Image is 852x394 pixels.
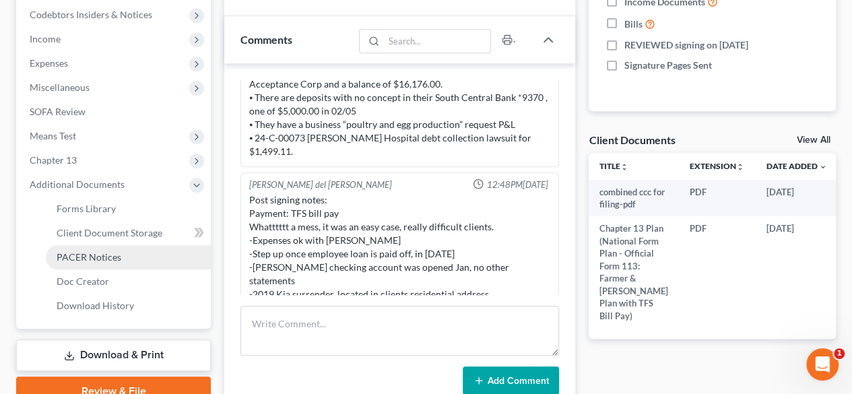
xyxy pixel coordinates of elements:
[240,33,292,46] span: Comments
[384,30,491,53] input: Search...
[46,245,211,269] a: PACER Notices
[690,161,744,171] a: Extensionunfold_more
[624,38,748,52] span: REVIEWED signing on [DATE]
[589,216,679,328] td: Chapter 13 Plan (National Form Plan - Official Form 113: Farmer & [PERSON_NAME] Plan with TFS Bil...
[249,193,550,301] div: Post signing notes: Payment: TFS bill pay Whatttttt a mess, it was an easy case, really difficult...
[57,300,134,311] span: Download History
[249,178,392,191] div: [PERSON_NAME] del [PERSON_NAME]
[624,59,711,72] span: Signature Pages Sent
[755,180,837,217] td: [DATE]
[46,294,211,318] a: Download History
[736,163,744,171] i: unfold_more
[16,339,211,371] a: Download & Print
[797,135,830,145] a: View All
[30,57,68,69] span: Expenses
[30,81,90,93] span: Miscellaneous
[589,133,675,147] div: Client Documents
[679,216,755,328] td: PDF
[46,221,211,245] a: Client Document Storage
[30,33,61,44] span: Income
[46,269,211,294] a: Doc Creator
[766,161,826,171] a: Date Added expand_more
[30,106,86,117] span: SOFA Review
[679,180,755,217] td: PDF
[30,9,152,20] span: Codebtors Insiders & Notices
[624,18,642,31] span: Bills
[620,163,628,171] i: unfold_more
[19,100,211,124] a: SOFA Review
[599,161,628,171] a: Titleunfold_more
[30,130,76,141] span: Means Test
[755,216,837,328] td: [DATE]
[57,227,162,238] span: Client Document Storage
[486,178,548,191] span: 12:48PM[DATE]
[46,197,211,221] a: Forms Library
[57,275,109,287] span: Doc Creator
[57,203,116,214] span: Forms Library
[834,348,845,359] span: 1
[30,178,125,190] span: Additional Documents
[57,251,121,263] span: PACER Notices
[30,154,77,166] span: Chapter 13
[589,180,679,217] td: combined ccc for filing-pdf
[806,348,839,381] iframe: Intercom live chat
[818,163,826,171] i: expand_more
